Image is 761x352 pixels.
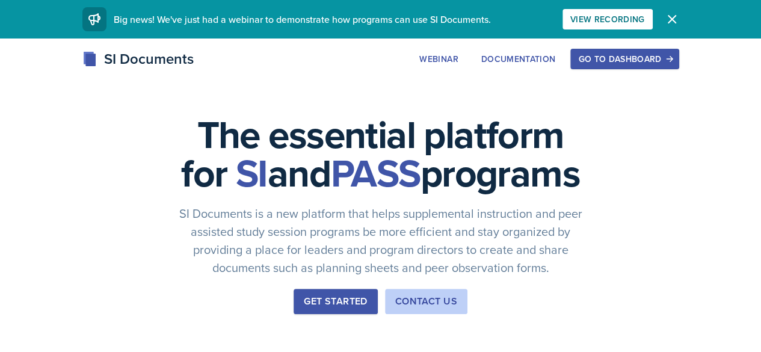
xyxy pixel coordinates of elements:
[411,49,466,69] button: Webinar
[294,289,377,314] button: Get Started
[114,13,491,26] span: Big news! We've just had a webinar to demonstrate how programs can use SI Documents.
[562,9,653,29] button: View Recording
[481,54,556,64] div: Documentation
[570,49,679,69] button: Go to Dashboard
[395,294,457,309] div: Contact Us
[570,14,645,24] div: View Recording
[578,54,671,64] div: Go to Dashboard
[385,289,467,314] button: Contact Us
[82,48,194,70] div: SI Documents
[419,54,458,64] div: Webinar
[473,49,564,69] button: Documentation
[304,294,367,309] div: Get Started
